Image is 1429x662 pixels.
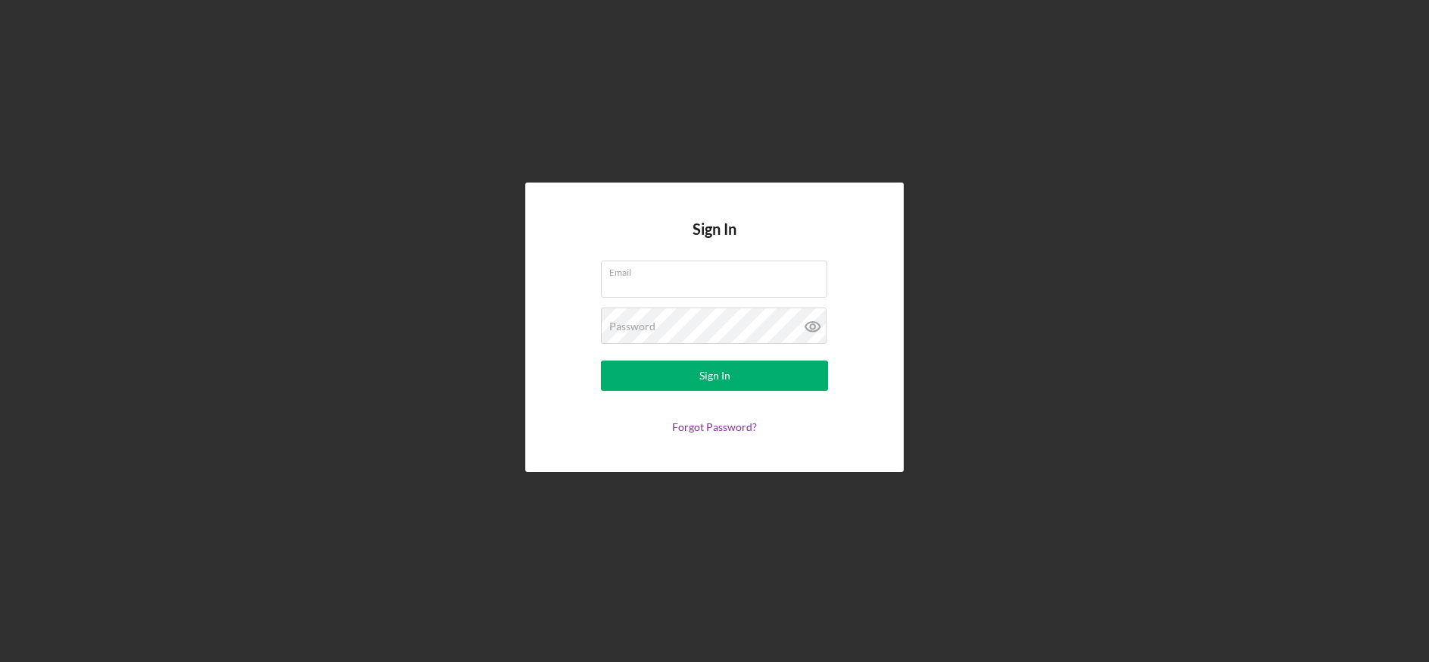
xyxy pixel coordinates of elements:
div: Sign In [699,361,730,391]
a: Forgot Password? [672,420,757,433]
label: Email [609,261,827,278]
button: Sign In [601,361,828,391]
h4: Sign In [693,220,736,261]
label: Password [609,320,655,333]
